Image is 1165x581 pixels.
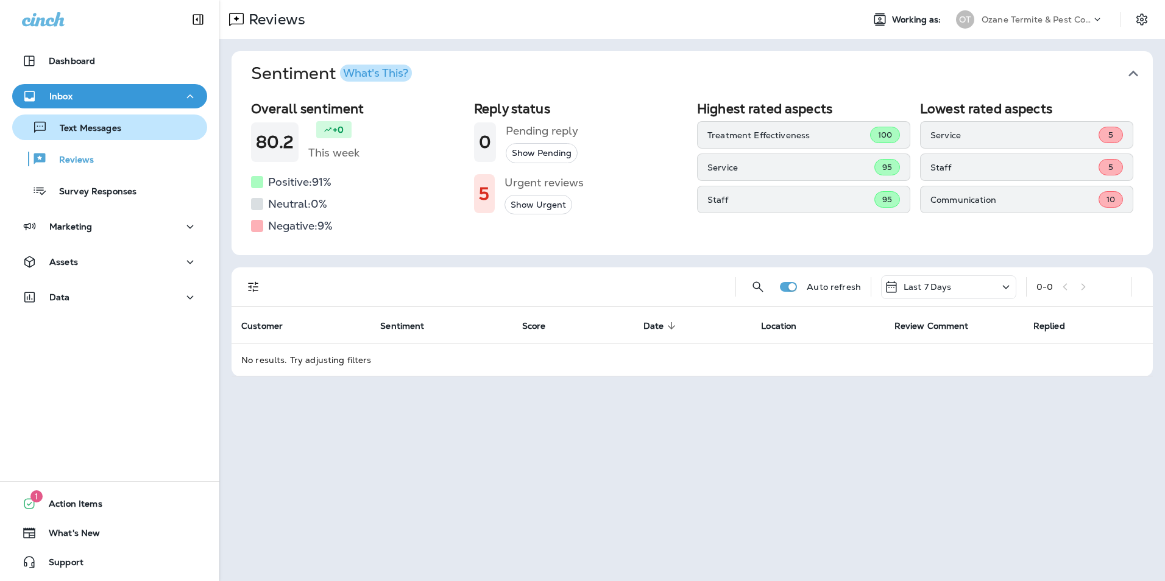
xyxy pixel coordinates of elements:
p: Marketing [49,222,92,231]
p: +0 [333,124,344,136]
h2: Highest rated aspects [697,101,910,116]
h2: Lowest rated aspects [920,101,1133,116]
span: Review Comment [894,320,985,331]
p: Reviews [47,155,94,166]
p: Communication [930,195,1099,205]
button: Dashboard [12,49,207,73]
p: Auto refresh [807,282,861,292]
h1: 80.2 [256,132,294,152]
h1: Sentiment [251,63,412,84]
button: Support [12,550,207,574]
button: Search Reviews [746,275,770,299]
p: Treatment Effectiveness [707,130,870,140]
span: Location [761,320,812,331]
button: Settings [1131,9,1153,30]
h1: 0 [479,132,491,152]
span: Review Comment [894,321,969,331]
span: Working as: [892,15,944,25]
div: 0 - 0 [1036,282,1053,292]
span: Score [522,321,546,331]
span: What's New [37,528,100,543]
p: Inbox [49,91,73,101]
span: 5 [1108,162,1113,172]
h5: Urgent reviews [505,173,584,192]
span: Sentiment [380,320,440,331]
p: Ozane Termite & Pest Control [982,15,1091,24]
button: Text Messages [12,114,207,140]
button: Show Pending [506,143,578,163]
p: Service [930,130,1099,140]
h5: Negative: 9 % [268,216,333,236]
button: What's This? [340,65,412,82]
span: 95 [882,194,892,205]
span: Replied [1033,320,1081,331]
p: Reviews [244,10,305,29]
div: SentimentWhat's This? [232,96,1153,255]
span: Score [522,320,562,331]
p: Service [707,163,874,172]
span: 1 [30,490,43,502]
span: 95 [882,162,892,172]
button: Show Urgent [505,195,572,215]
button: Marketing [12,214,207,239]
span: Sentiment [380,321,424,331]
button: Inbox [12,84,207,108]
span: Action Items [37,499,102,513]
span: 5 [1108,130,1113,140]
span: Date [643,320,680,331]
button: Filters [241,275,266,299]
p: Staff [930,163,1099,172]
p: Last 7 Days [904,282,952,292]
span: Customer [241,320,299,331]
button: Reviews [12,146,207,172]
div: What's This? [343,68,408,79]
h2: Reply status [474,101,687,116]
p: Data [49,292,70,302]
h5: Neutral: 0 % [268,194,327,214]
h2: Overall sentiment [251,101,464,116]
p: Staff [707,195,874,205]
p: Text Messages [48,123,121,135]
span: Support [37,557,83,572]
td: No results. Try adjusting filters [232,343,1153,376]
span: Date [643,321,664,331]
div: OT [956,10,974,29]
p: Survey Responses [47,186,136,198]
span: 10 [1107,194,1115,205]
button: What's New [12,521,207,545]
button: 1Action Items [12,491,207,516]
button: Survey Responses [12,178,207,203]
h5: Pending reply [506,121,578,141]
h5: This week [308,143,359,163]
button: Collapse Sidebar [181,7,215,32]
button: Data [12,285,207,309]
p: Assets [49,257,78,267]
button: Assets [12,250,207,274]
span: Location [761,321,796,331]
span: Replied [1033,321,1065,331]
span: 100 [878,130,892,140]
h5: Positive: 91 % [268,172,331,192]
span: Customer [241,321,283,331]
p: Dashboard [49,56,95,66]
button: SentimentWhat's This? [241,51,1163,96]
h1: 5 [479,184,490,204]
